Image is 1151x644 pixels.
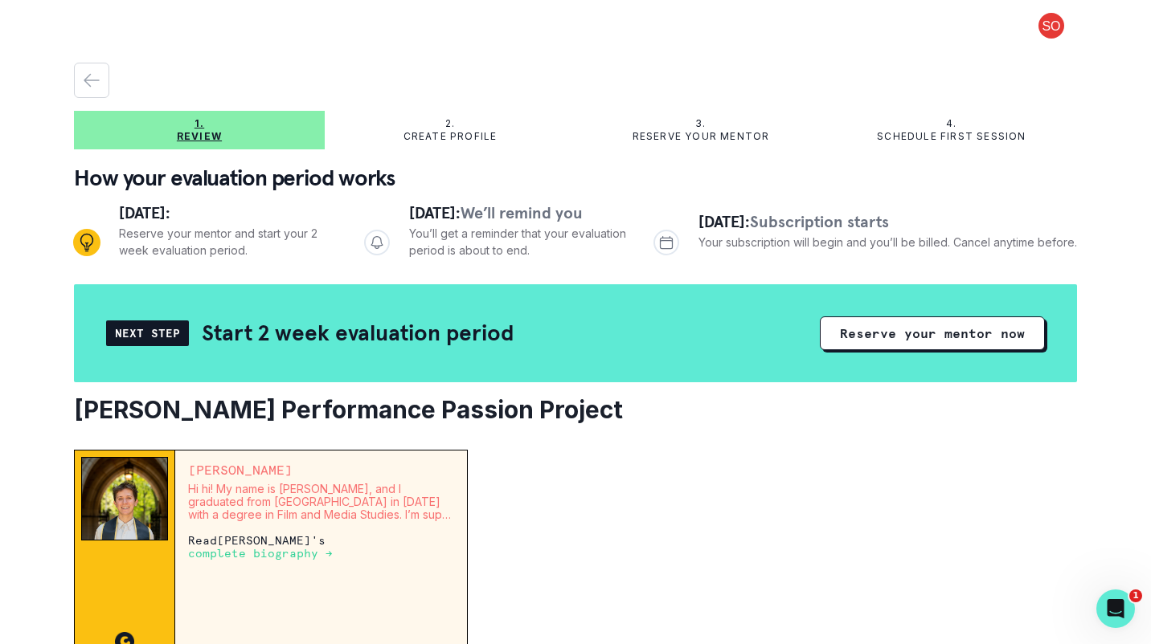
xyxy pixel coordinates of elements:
[188,534,454,560] p: Read [PERSON_NAME] 's
[119,225,338,259] p: Reserve your mentor and start your 2 week evaluation period.
[177,130,222,143] p: Review
[409,202,461,223] span: [DATE]:
[698,234,1077,251] p: Your subscription will begin and you’ll be billed. Cancel anytime before.
[1096,589,1135,628] iframe: Intercom live chat
[188,463,454,476] p: [PERSON_NAME]
[461,202,583,223] span: We’ll remind you
[409,225,629,259] p: You’ll get a reminder that your evaluation period is about to end.
[403,130,498,143] p: Create profile
[695,117,706,130] p: 3.
[74,395,1077,424] h2: [PERSON_NAME] Performance Passion Project
[74,201,1077,284] div: Progress
[202,319,514,347] h2: Start 2 week evaluation period
[195,117,204,130] p: 1.
[81,457,168,540] img: Mentor Image
[633,130,770,143] p: Reserve your mentor
[445,117,455,130] p: 2.
[946,117,956,130] p: 4.
[820,316,1045,350] button: Reserve your mentor now
[750,211,889,232] span: Subscription starts
[698,211,750,232] span: [DATE]:
[119,202,170,223] span: [DATE]:
[188,483,454,521] p: Hi hi! My name is [PERSON_NAME], and I graduated from [GEOGRAPHIC_DATA] in [DATE] with a degree i...
[1129,589,1142,602] span: 1
[188,546,333,560] a: complete biography →
[106,320,189,346] div: Next Step
[74,162,1077,194] p: How your evaluation period works
[188,547,333,560] p: complete biography →
[877,130,1026,143] p: Schedule first session
[1026,13,1077,39] button: profile picture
